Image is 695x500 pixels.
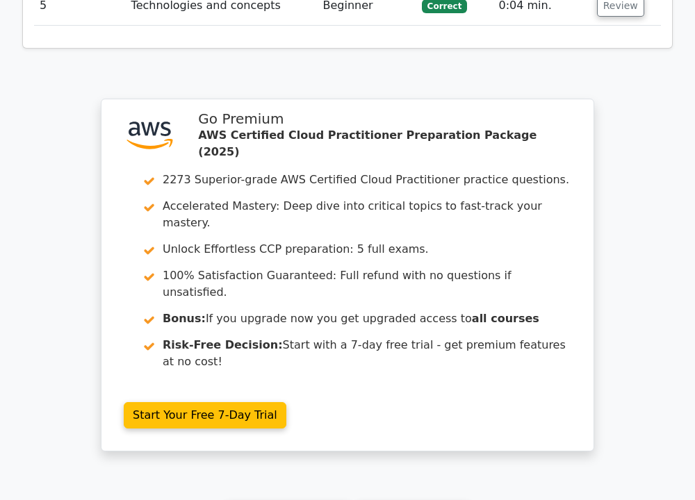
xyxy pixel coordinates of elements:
a: Start Your Free 7-Day Trial [124,402,286,428]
